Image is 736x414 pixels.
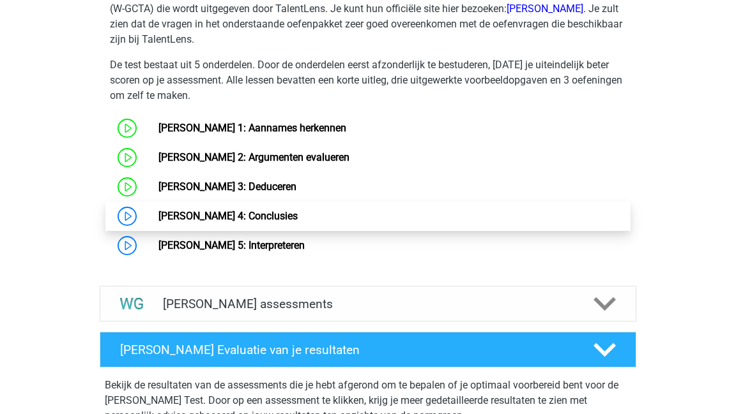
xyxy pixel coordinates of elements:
a: [PERSON_NAME] 1: Aannames herkennen [158,122,346,134]
img: watson glaser assessments [116,288,148,320]
a: assessments [PERSON_NAME] assessments [95,286,641,322]
a: [PERSON_NAME] [507,3,583,15]
a: [PERSON_NAME] 3: Deduceren [158,181,296,193]
a: [PERSON_NAME] 2: Argumenten evalueren [158,151,349,163]
a: [PERSON_NAME] 5: Interpreteren [158,239,305,251]
h4: [PERSON_NAME] assessments [163,297,573,311]
a: [PERSON_NAME] 4: Conclusies [158,210,298,222]
a: [PERSON_NAME] Evaluatie van je resultaten [95,332,641,367]
h4: [PERSON_NAME] Evaluatie van je resultaten [120,343,573,357]
p: De test bestaat uit 5 onderdelen. Door de onderdelen eerst afzonderlijk te bestuderen, [DATE] je ... [110,57,626,103]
